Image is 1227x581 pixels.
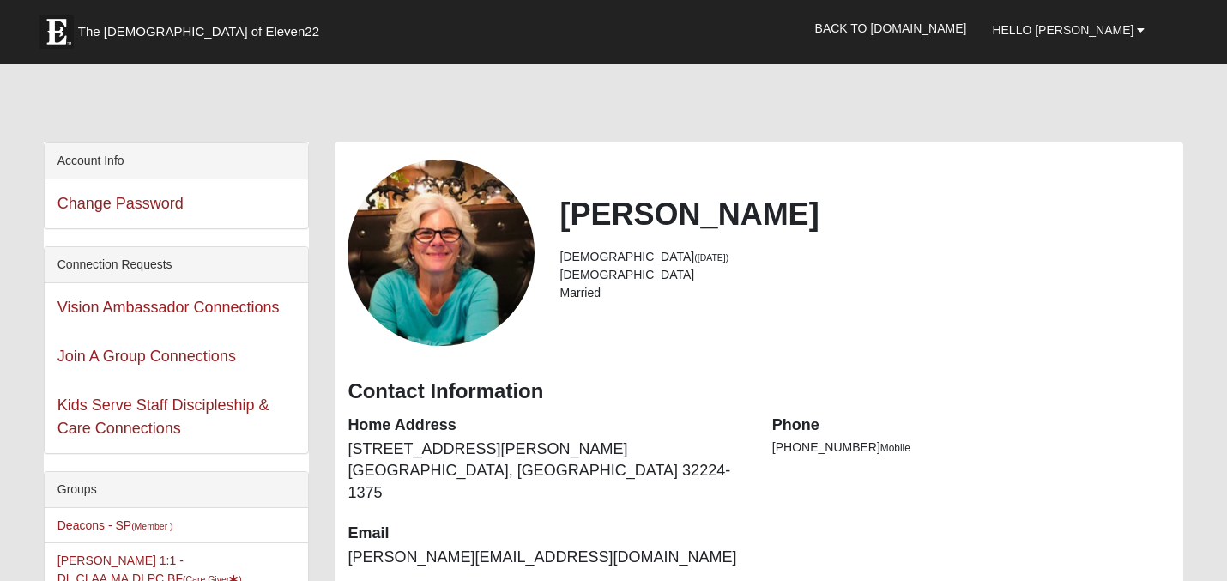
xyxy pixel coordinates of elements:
[39,15,74,49] img: Eleven22 logo
[348,415,746,437] dt: Home Address
[992,23,1133,37] span: Hello [PERSON_NAME]
[772,415,1170,437] dt: Phone
[348,160,534,346] a: View Fullsize Photo
[131,521,172,531] small: (Member )
[694,252,728,263] small: ([DATE])
[880,442,910,454] span: Mobile
[560,284,1171,302] li: Married
[979,9,1157,51] a: Hello [PERSON_NAME]
[560,248,1171,266] li: [DEMOGRAPHIC_DATA]
[45,472,309,508] div: Groups
[57,396,269,437] a: Kids Serve Staff Discipleship & Care Connections
[560,266,1171,284] li: [DEMOGRAPHIC_DATA]
[57,299,280,316] a: Vision Ambassador Connections
[78,23,319,40] span: The [DEMOGRAPHIC_DATA] of Eleven22
[31,6,374,49] a: The [DEMOGRAPHIC_DATA] of Eleven22
[802,7,980,50] a: Back to [DOMAIN_NAME]
[57,348,236,365] a: Join A Group Connections
[348,439,746,505] dd: [STREET_ADDRESS][PERSON_NAME] [GEOGRAPHIC_DATA], [GEOGRAPHIC_DATA] 32224-1375
[348,547,746,569] dd: [PERSON_NAME][EMAIL_ADDRESS][DOMAIN_NAME]
[348,523,746,545] dt: Email
[57,518,173,532] a: Deacons - SP(Member )
[772,439,1170,457] li: [PHONE_NUMBER]
[45,143,309,179] div: Account Info
[560,196,1171,233] h2: [PERSON_NAME]
[348,379,1170,404] h3: Contact Information
[45,247,309,283] div: Connection Requests
[57,195,184,212] a: Change Password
